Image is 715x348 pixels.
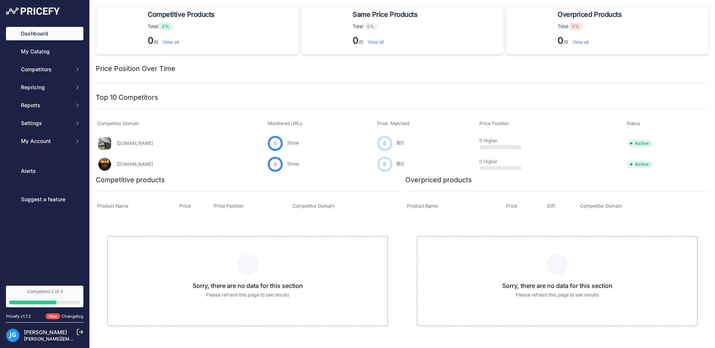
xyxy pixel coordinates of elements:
[148,23,218,30] p: Total
[6,286,83,307] a: Completed 2 of 3
[117,140,153,146] a: [DOMAIN_NAME]
[179,203,191,209] span: Price
[547,203,555,209] span: Diff
[6,27,83,40] a: Dashboard
[97,121,139,126] span: Competitor Domain
[6,63,83,76] button: Competitors
[214,203,243,209] span: Price Position
[506,203,517,209] span: Price
[383,140,386,147] span: 0
[9,289,80,295] div: Completed 2 of 3
[21,102,70,109] span: Reports
[21,84,70,91] span: Repricing
[558,9,622,20] span: Overpriced Products
[397,140,404,146] a: 0/0
[287,140,299,146] a: Show
[96,92,158,103] h2: Top 10 Competitors
[24,336,139,342] a: [PERSON_NAME][EMAIL_ADDRESS][DOMAIN_NAME]
[148,35,154,46] strong: 0
[397,161,404,167] a: 0/0
[368,39,384,45] a: View all
[287,161,299,167] a: Show
[479,138,527,144] p: 0 Higher
[114,281,381,290] h3: Sorry, there are no data for this section
[353,35,359,46] strong: 0
[377,121,409,126] span: Prod. Matched
[353,23,420,30] p: Total
[363,23,378,30] span: 0%
[6,81,83,94] button: Repricing
[6,116,83,130] button: Settings
[627,121,641,126] span: Status
[580,203,622,209] span: Competitor Domain
[397,161,400,167] span: 0
[479,121,509,126] span: Price Position
[274,161,277,168] span: 0
[163,39,179,45] a: View all
[21,137,70,145] span: My Account
[148,9,215,20] span: Competitive Products
[24,329,67,335] a: [PERSON_NAME]
[96,175,165,185] h2: Competitive products
[6,164,83,178] a: Alerts
[6,45,83,58] a: My Catalog
[6,27,83,277] nav: Sidebar
[405,175,472,185] h2: Overpriced products
[21,66,70,73] span: Competitors
[627,140,653,147] span: Active
[423,281,691,290] h3: Sorry, there are no data for this section
[117,161,153,167] a: [DOMAIN_NAME]
[274,140,277,147] span: 0
[479,159,527,165] p: 0 Higher
[97,203,128,209] span: Product Name
[6,99,83,112] button: Reports
[353,35,420,47] p: /0
[6,134,83,148] button: My Account
[21,119,70,127] span: Settings
[6,313,31,320] div: Pricefy v1.7.2
[558,23,625,30] p: Total
[96,63,175,74] h2: Price Position Over Time
[46,313,60,320] span: New
[158,23,173,30] span: 0%
[383,161,386,168] span: 0
[62,314,83,319] a: Changelog
[353,9,417,20] span: Same Price Products
[292,203,334,209] span: Competitor Domain
[397,140,400,146] span: 0
[568,23,583,30] span: 0%
[573,39,589,45] a: View all
[423,292,691,299] p: Please refresh this page to see results
[558,35,625,47] p: /0
[6,193,83,206] a: Suggest a feature
[407,203,438,209] span: Product Name
[268,121,303,126] span: Monitored URLs
[6,7,60,15] img: Pricefy Logo
[558,35,564,46] strong: 0
[114,292,381,299] p: Please refresh this page to see results
[148,35,218,47] p: /0
[627,161,653,168] span: Active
